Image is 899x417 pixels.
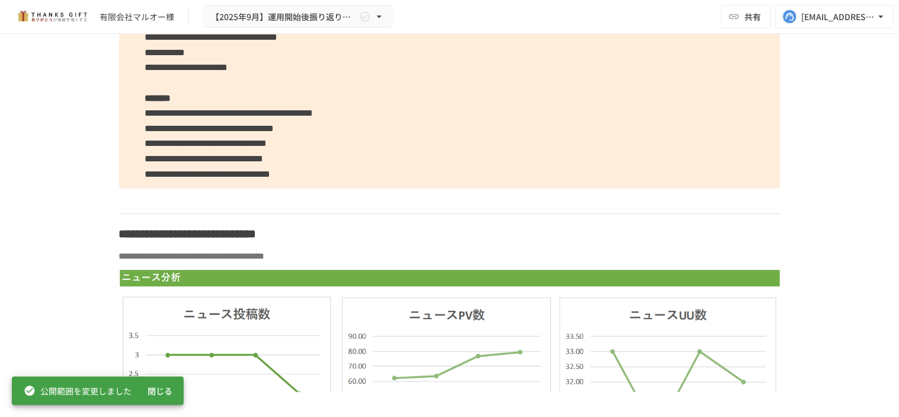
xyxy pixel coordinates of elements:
[141,380,179,402] button: 閉じる
[14,7,90,26] img: mMP1OxWUAhQbsRWCurg7vIHe5HqDpP7qZo7fRoNLXQh
[802,9,875,24] div: [EMAIL_ADDRESS][DOMAIN_NAME]
[211,9,357,24] span: 【2025年9月】運用開始後振り返りミーティング
[24,380,132,402] div: 公開範囲を変更しました
[745,10,762,23] span: 共有
[203,5,393,28] button: 【2025年9月】運用開始後振り返りミーティング
[776,5,894,28] button: [EMAIL_ADDRESS][DOMAIN_NAME]
[721,5,771,28] button: 共有
[100,11,174,23] div: 有限会社マルオー様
